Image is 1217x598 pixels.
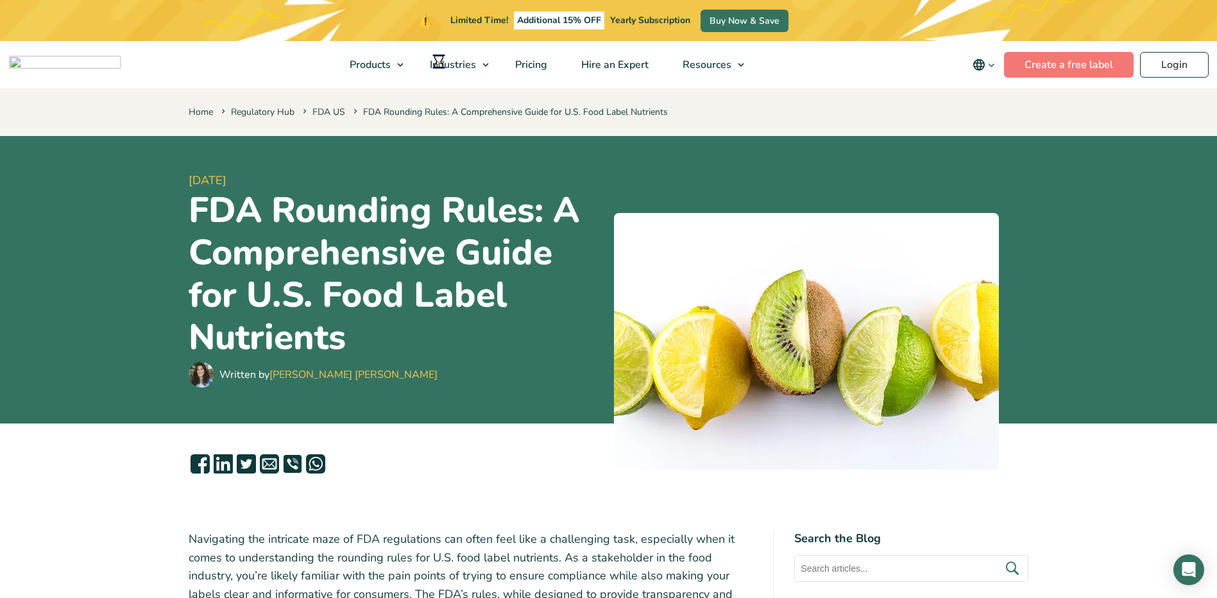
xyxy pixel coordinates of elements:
[610,14,690,26] span: Yearly Subscription
[701,10,788,32] a: Buy Now & Save
[679,58,733,72] span: Resources
[189,172,604,189] span: [DATE]
[794,530,1028,547] h4: Search the Blog
[498,41,561,89] a: Pricing
[666,41,751,89] a: Resources
[312,106,345,118] a: FDA US
[351,106,668,118] span: FDA Rounding Rules: A Comprehensive Guide for U.S. Food Label Nutrients
[1173,554,1204,585] div: Open Intercom Messenger
[565,41,663,89] a: Hire an Expert
[346,58,392,72] span: Products
[450,14,508,26] span: Limited Time!
[189,362,214,388] img: Maria Abi Hanna - Food Label Maker
[231,106,294,118] a: Regulatory Hub
[333,41,410,89] a: Products
[511,58,549,72] span: Pricing
[189,189,604,359] h1: FDA Rounding Rules: A Comprehensive Guide for U.S. Food Label Nutrients
[1004,52,1134,78] a: Create a free label
[219,367,438,382] div: Written by
[514,12,604,30] span: Additional 15% OFF
[269,368,438,382] a: [PERSON_NAME] [PERSON_NAME]
[413,41,495,89] a: Industries
[1140,52,1209,78] a: Login
[577,58,650,72] span: Hire an Expert
[189,106,213,118] a: Home
[794,555,1028,582] input: Search articles...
